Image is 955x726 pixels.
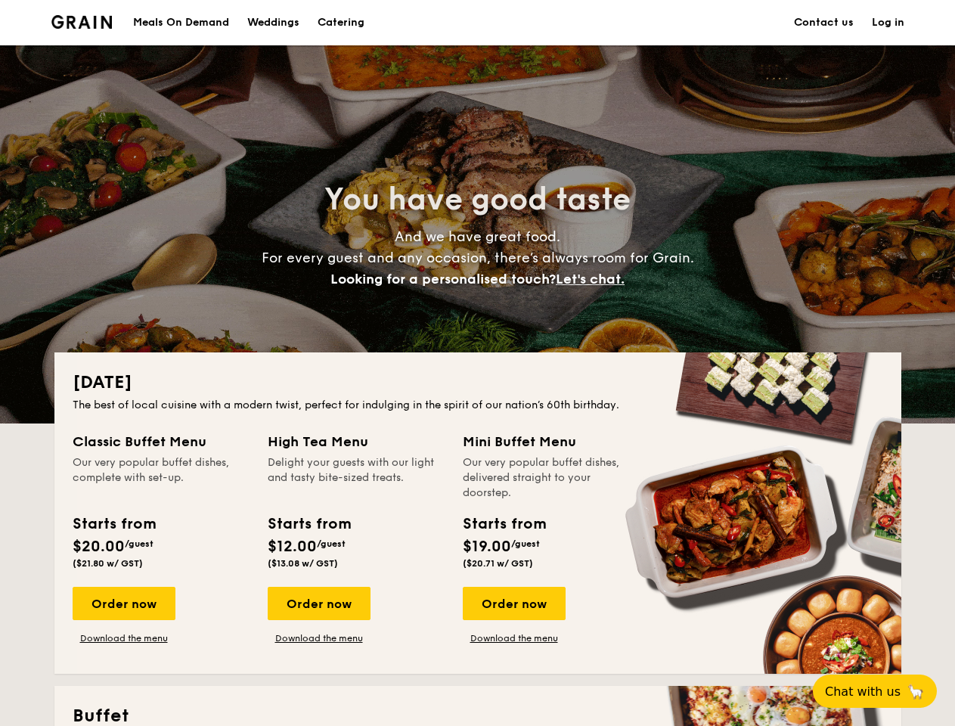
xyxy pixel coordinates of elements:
a: Download the menu [268,632,371,644]
a: Logotype [51,15,113,29]
span: You have good taste [324,181,631,218]
div: Starts from [73,513,155,535]
span: ($13.08 w/ GST) [268,558,338,569]
div: Starts from [463,513,545,535]
div: Order now [73,587,175,620]
span: /guest [511,538,540,549]
div: The best of local cuisine with a modern twist, perfect for indulging in the spirit of our nation’... [73,398,883,413]
span: $19.00 [463,538,511,556]
span: /guest [317,538,346,549]
span: ($21.80 w/ GST) [73,558,143,569]
span: Let's chat. [556,271,625,287]
div: Starts from [268,513,350,535]
a: Download the menu [463,632,566,644]
div: High Tea Menu [268,431,445,452]
span: Looking for a personalised touch? [330,271,556,287]
a: Download the menu [73,632,175,644]
span: $20.00 [73,538,125,556]
div: Our very popular buffet dishes, delivered straight to your doorstep. [463,455,640,501]
div: Order now [268,587,371,620]
div: Our very popular buffet dishes, complete with set-up. [73,455,250,501]
span: 🦙 [907,683,925,700]
span: ($20.71 w/ GST) [463,558,533,569]
img: Grain [51,15,113,29]
div: Mini Buffet Menu [463,431,640,452]
span: Chat with us [825,684,901,699]
div: Classic Buffet Menu [73,431,250,452]
span: /guest [125,538,153,549]
h2: [DATE] [73,371,883,395]
span: $12.00 [268,538,317,556]
div: Delight your guests with our light and tasty bite-sized treats. [268,455,445,501]
div: Order now [463,587,566,620]
span: And we have great food. For every guest and any occasion, there’s always room for Grain. [262,228,694,287]
button: Chat with us🦙 [813,675,937,708]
